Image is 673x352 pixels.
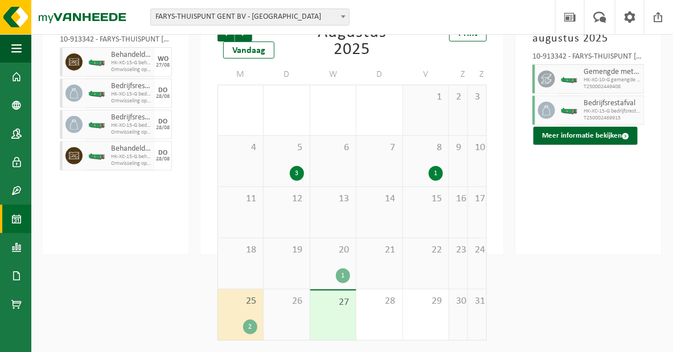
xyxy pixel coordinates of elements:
img: HK-XC-15-GN-00 [88,58,105,67]
span: 8 [409,142,443,154]
span: 11 [224,193,257,205]
div: Vandaag [223,42,274,59]
a: Print [449,24,487,42]
div: 10-913342 - FARYS-THUISPUNT [GEOGRAPHIC_DATA] BV - [GEOGRAPHIC_DATA] [532,53,645,64]
div: 1 [336,268,350,283]
span: Bedrijfsrestafval [111,82,152,91]
span: 13 [316,193,350,205]
span: 1 [409,91,443,103]
button: Meer informatie bekijken [534,127,638,145]
div: DO [158,118,167,125]
span: Omwisseling op aanvraag [111,160,152,167]
span: Behandeld hout (B) [111,144,152,154]
span: 19 [269,244,303,256]
span: HK-XC-15-G behandeld hout (B) [111,60,152,67]
span: 27 [316,296,350,309]
div: 28/08 [156,125,170,131]
span: 2 [455,91,462,103]
div: Augustus 2025 [308,24,396,59]
span: FARYS-THUISPUNT GENT BV - MARIAKERKE [150,9,350,26]
span: 15 [409,193,443,205]
div: 1 [429,166,443,181]
div: WO [158,56,169,63]
td: D [356,64,403,85]
span: HK-XC-15-G bedrijfsrestafval [584,108,641,115]
div: 27/08 [156,63,170,68]
span: 17 [474,193,481,205]
span: 14 [362,193,396,205]
div: 3 [290,166,304,181]
span: 29 [409,295,443,308]
span: 3 [474,91,481,103]
span: 5 [269,142,303,154]
td: W [310,64,356,85]
span: Bedrijfsrestafval [111,113,152,122]
span: 10 [474,142,481,154]
img: HK-XC-15-GN-00 [88,121,105,129]
span: 7 [362,142,396,154]
span: 28 [362,295,396,308]
span: Bedrijfsrestafval [584,99,641,108]
span: Behandeld hout (B) [111,51,152,60]
span: HK-XC-15-G bedrijfsrestafval [111,91,152,98]
span: Gemengde metalen [584,68,641,77]
span: HK-XC-10-G gemengde metalen [584,77,641,84]
td: V [403,64,449,85]
span: Omwisseling op aanvraag [111,98,152,105]
span: 22 [409,244,443,256]
div: 2 [243,320,257,334]
span: Omwisseling op aanvraag [111,67,152,73]
img: HK-XC-15-GN-00 [88,89,105,98]
span: HK-XC-15-G bedrijfsrestafval [111,122,152,129]
span: Omwisseling op aanvraag [111,129,152,136]
span: 16 [455,193,462,205]
td: D [264,64,310,85]
td: Z [468,64,487,85]
span: 31 [474,295,481,308]
span: FARYS-THUISPUNT GENT BV - MARIAKERKE [151,9,349,25]
span: T250002469915 [584,115,641,122]
span: T250002449408 [584,84,641,90]
div: DO [158,87,167,94]
span: 4 [224,142,257,154]
span: 26 [269,295,303,308]
img: HK-XC-10-GN-00 [561,75,578,84]
div: 28/08 [156,156,170,162]
span: 24 [474,244,481,256]
div: 10-913342 - FARYS-THUISPUNT [GEOGRAPHIC_DATA] BV - [GEOGRAPHIC_DATA] [60,36,172,47]
span: 21 [362,244,396,256]
span: HK-XC-15-G behandeld hout (B) [111,154,152,160]
div: DO [158,150,167,156]
div: 28/08 [156,94,170,100]
span: 12 [269,193,303,205]
span: 18 [224,244,257,256]
span: 23 [455,244,462,256]
span: 9 [455,142,462,154]
span: 25 [224,295,257,308]
td: M [218,64,264,85]
span: 6 [316,142,350,154]
td: Z [449,64,468,85]
img: HK-XC-15-GN-00 [561,106,578,115]
span: 30 [455,295,462,308]
span: 20 [316,244,350,256]
img: HK-XC-15-GN-00 [88,152,105,160]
